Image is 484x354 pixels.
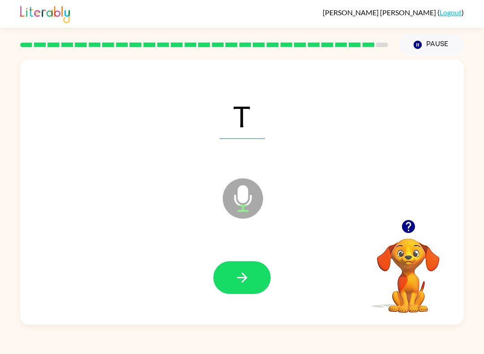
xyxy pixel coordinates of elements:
[220,92,265,139] span: T
[323,8,464,17] div: ( )
[20,4,70,23] img: Literably
[323,8,437,17] span: [PERSON_NAME] [PERSON_NAME]
[440,8,462,17] a: Logout
[399,35,464,55] button: Pause
[363,224,453,314] video: Your browser must support playing .mp4 files to use Literably. Please try using another browser.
